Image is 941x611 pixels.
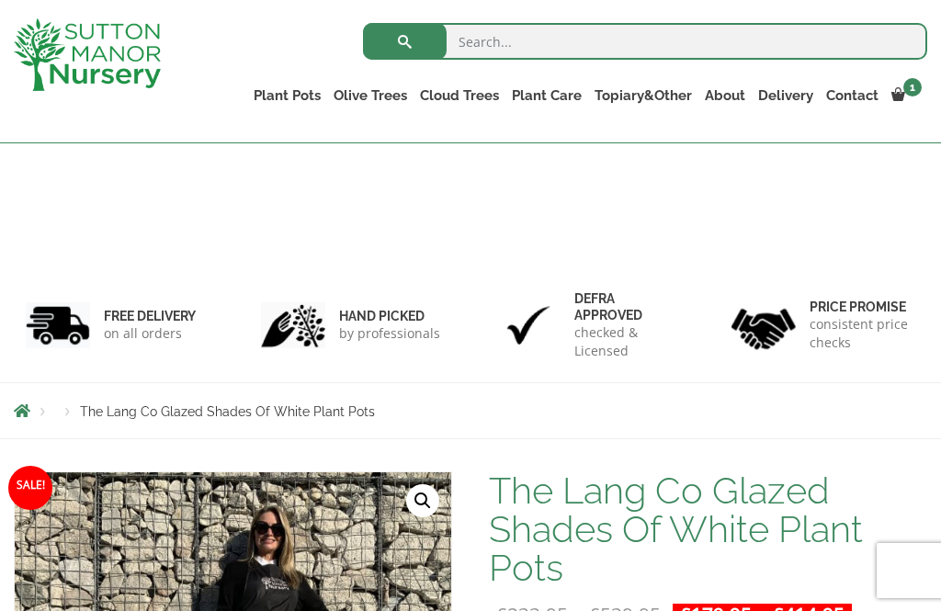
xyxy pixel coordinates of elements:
a: Plant Care [505,83,588,108]
a: Plant Pots [247,83,327,108]
span: 1 [903,78,922,96]
input: Search... [363,23,927,60]
nav: Breadcrumbs [14,403,927,418]
img: 2.jpg [261,302,325,349]
h6: FREE DELIVERY [104,308,196,324]
a: Topiary&Other [588,83,698,108]
img: logo [14,18,161,91]
img: 1.jpg [26,302,90,349]
p: consistent price checks [810,315,915,352]
h6: hand picked [339,308,440,324]
h1: The Lang Co Glazed Shades Of White Plant Pots [489,471,927,587]
h6: Price promise [810,299,915,315]
p: by professionals [339,324,440,343]
a: 1 [885,83,927,108]
h6: Defra approved [574,290,680,323]
a: Olive Trees [327,83,414,108]
a: View full-screen image gallery [406,484,439,517]
a: Cloud Trees [414,83,505,108]
span: Sale! [8,466,52,510]
a: Delivery [752,83,820,108]
a: About [698,83,752,108]
p: on all orders [104,324,196,343]
img: 3.jpg [496,302,561,349]
p: checked & Licensed [574,323,680,360]
span: The Lang Co Glazed Shades Of White Plant Pots [80,404,375,419]
img: 4.jpg [731,297,796,353]
a: Contact [820,83,885,108]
